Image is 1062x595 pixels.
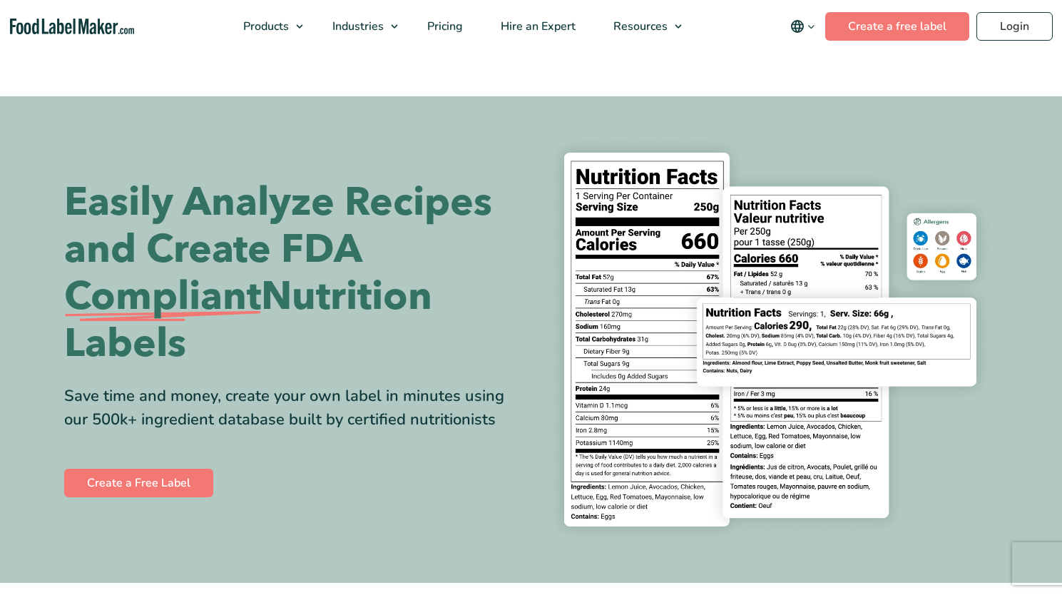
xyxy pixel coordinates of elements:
[976,12,1053,41] a: Login
[780,12,825,41] button: Change language
[328,19,385,34] span: Industries
[825,12,969,41] a: Create a free label
[64,273,261,320] span: Compliant
[423,19,464,34] span: Pricing
[64,179,521,367] h1: Easily Analyze Recipes and Create FDA Nutrition Labels
[496,19,577,34] span: Hire an Expert
[10,19,134,35] a: Food Label Maker homepage
[239,19,290,34] span: Products
[609,19,669,34] span: Resources
[64,385,521,432] div: Save time and money, create your own label in minutes using our 500k+ ingredient database built b...
[64,469,213,497] a: Create a Free Label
